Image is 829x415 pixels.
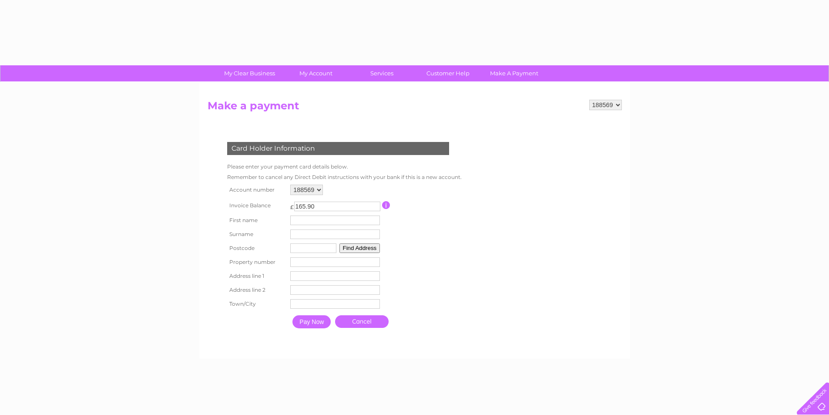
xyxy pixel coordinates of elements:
a: Cancel [335,315,389,328]
a: Services [346,65,418,81]
div: Card Holder Information [227,142,449,155]
th: Account number [225,182,289,197]
button: Find Address [339,243,380,253]
th: Property number [225,255,289,269]
a: Make A Payment [478,65,550,81]
th: Surname [225,227,289,241]
input: Pay Now [292,315,331,328]
td: Please enter your payment card details below. [225,162,464,172]
a: Customer Help [412,65,484,81]
th: First name [225,213,289,227]
a: My Clear Business [214,65,285,81]
td: £ [290,199,294,210]
td: Remember to cancel any Direct Debit instructions with your bank if this is a new account. [225,172,464,182]
input: Information [382,201,390,209]
th: Invoice Balance [225,197,289,213]
h2: Make a payment [208,100,622,116]
th: Address line 1 [225,269,289,283]
a: My Account [280,65,352,81]
th: Address line 2 [225,283,289,297]
th: Postcode [225,241,289,255]
th: Town/City [225,297,289,311]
